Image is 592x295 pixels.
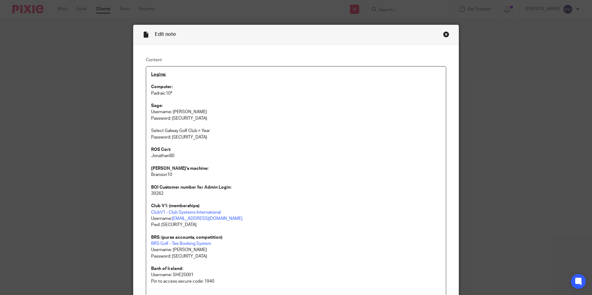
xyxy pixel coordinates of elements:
p: Jonathan80 [151,153,441,159]
p: Username: [151,216,441,222]
p: Username: SHE25001 [151,272,441,278]
strong: Bank of Ireland: [151,267,183,271]
strong: Sage: [151,104,163,108]
p: 39262 [151,190,441,197]
p: Select Galway Golf Club > Year [151,128,441,134]
span: Edit note [155,32,176,37]
p: Username: [PERSON_NAME] [151,109,441,115]
strong: [PERSON_NAME]'s machine: [151,166,208,171]
strong: BOI Customer number for Admin Login: [151,185,231,190]
p: Pwd: [SECURITY_DATA] [151,222,441,228]
p: Padraic10* [151,90,441,96]
p: Branson10 [151,172,441,178]
div: Close this dialog window [443,31,449,37]
strong: Club V1: (memberships) [151,204,199,208]
label: Content [146,57,446,63]
p: Username: [PERSON_NAME] [151,247,441,253]
p: Password: [SECURITY_DATA] [151,134,441,140]
a: BRS Golf - Tee Booking System [151,242,211,246]
a: [EMAIL_ADDRESS][DOMAIN_NAME] [172,216,242,221]
strong: Computer: [151,85,173,89]
p: Pin to access secure code: 1940 [151,278,441,284]
a: ClubV1 - Club Systems International [151,210,221,215]
strong: ROS Cert: [151,147,171,152]
u: Logins: [151,72,166,77]
p: Password: [SECURITY_DATA] [151,253,441,259]
p: Password: [SECURITY_DATA] [151,115,441,122]
strong: BRS: (purse accounts, competition) [151,235,222,240]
